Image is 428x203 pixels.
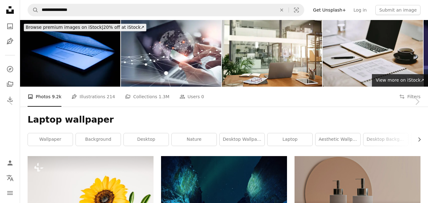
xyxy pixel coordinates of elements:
span: View more on iStock ↗ [376,78,424,83]
h1: Laptop wallpaper [28,114,420,125]
button: Visual search [289,4,304,16]
form: Find visuals sitewide [28,4,304,16]
a: View more on iStock↗ [372,74,428,87]
a: wallpaper [28,133,73,146]
img: Digital technology, internet network connection, big data, digital marketing IoT internet of thin... [121,20,221,87]
a: Collections 1.3M [125,87,169,107]
img: Technology Series [20,20,120,87]
button: Language [4,172,16,184]
a: desktop wallpaper [220,133,264,146]
a: Illustrations 214 [71,87,115,107]
a: nature [172,133,217,146]
a: Photos [4,20,16,33]
a: Log in [350,5,370,15]
button: Search Unsplash [28,4,39,16]
span: 0 [201,93,204,100]
button: Filters [399,87,420,107]
a: Next [406,72,428,132]
a: Get Unsplash+ [309,5,350,15]
span: Browse premium images on iStock | [26,25,103,30]
a: a yellow sunflower in a clear vase [28,195,154,201]
a: Explore [4,63,16,75]
a: northern lights [161,195,287,201]
button: Submit an image [375,5,420,15]
a: Log in / Sign up [4,157,16,169]
button: scroll list to the right [414,133,420,146]
a: aesthetic wallpaper [316,133,360,146]
a: Browse premium images on iStock|20% off at iStock↗ [20,20,150,35]
span: 214 [107,93,115,100]
a: Users 0 [180,87,204,107]
a: desktop background [363,133,408,146]
a: background [76,133,121,146]
span: 1.3M [159,93,169,100]
button: Menu [4,187,16,199]
img: An organised workspace leads to more productivity [222,20,322,87]
img: Shot of a notebook and laptop in an office [323,20,423,87]
a: laptop [268,133,312,146]
button: Clear [275,4,289,16]
a: Illustrations [4,35,16,48]
span: 20% off at iStock ↗ [26,25,144,30]
a: desktop [124,133,169,146]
